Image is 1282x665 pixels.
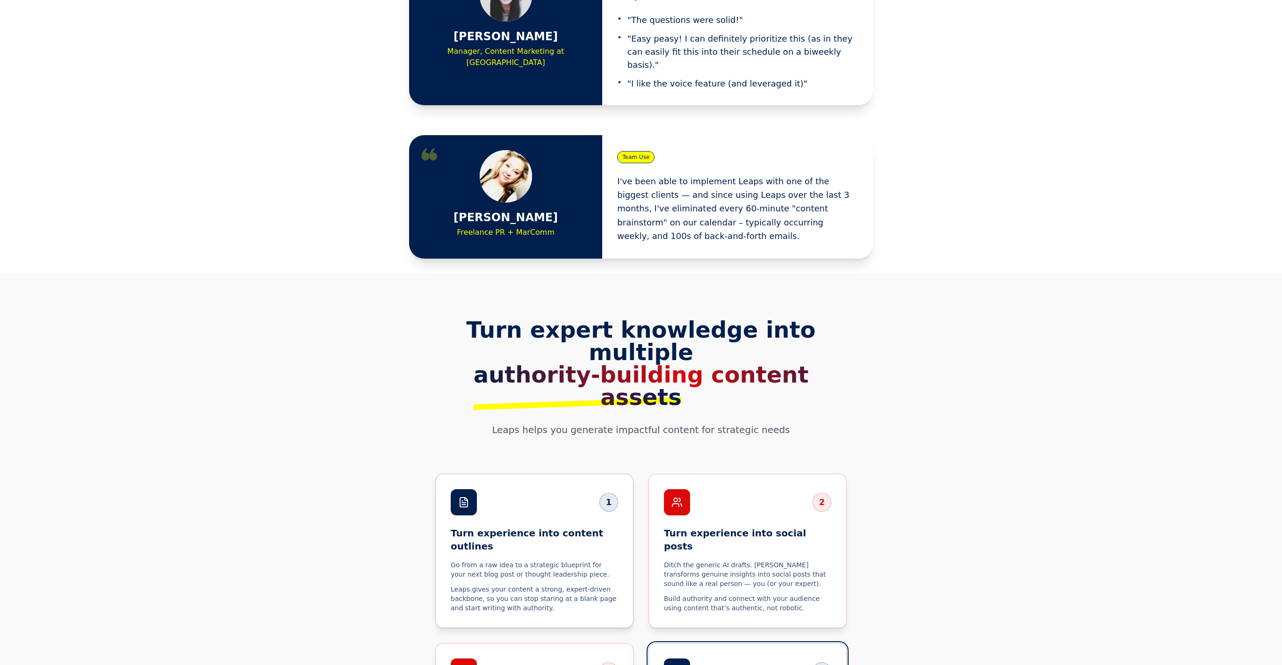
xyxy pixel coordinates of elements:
span: Turn expert knowledge into multiple [467,317,816,365]
span: Team Use [617,151,655,163]
h3: [PERSON_NAME] [454,210,558,225]
h3: Turn experience into social posts [664,527,831,553]
span: • [617,77,621,88]
h3: Turn experience into content outlines [451,527,618,553]
p: I've been able to implement Leaps with one of the biggest clients — and since using Leaps over th... [617,174,858,243]
p: Manager, Content Marketing at [GEOGRAPHIC_DATA] [424,46,587,68]
div: 1 [599,493,618,512]
span: • [617,32,621,43]
p: Ditch the generic AI drafts. [PERSON_NAME] transforms genuine insights into social posts that sou... [664,560,831,588]
h3: [PERSON_NAME] [454,29,558,44]
img: Lindsey Bradshaw [480,150,532,202]
div: 2 [813,493,831,512]
span: "I like the voice feature (and leveraged it)" [627,77,807,90]
span: authority-building content assets [474,361,809,410]
span: • [617,14,621,25]
p: Freelance PR + MarComm [457,227,555,238]
span: "Easy peasy! I can definitely prioritize this (as in they can easily fit this into their schedule... [627,32,858,72]
p: Go from a raw idea to a strategic blueprint for your next blog post or thought leadership piece. [451,560,618,579]
p: Build authority and connect with your audience using content that’s authentic, not robotic. [664,594,831,613]
span: "The questions were solid!" [627,14,743,27]
p: Leaps gives your content a strong, expert-driven backbone, so you can stop staring at a blank pag... [451,585,618,613]
p: Leaps helps you generate impactful content for strategic needs [484,423,798,436]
